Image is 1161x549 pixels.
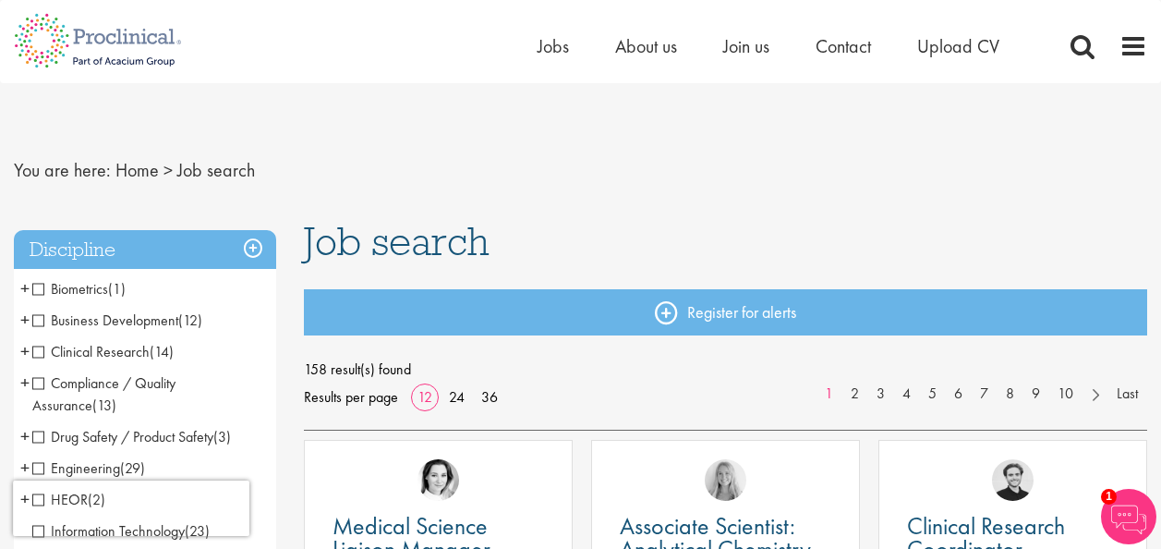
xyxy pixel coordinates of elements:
[304,356,1147,384] span: 158 result(s) found
[997,384,1023,405] a: 8
[32,311,178,330] span: Business Development
[1107,384,1147,405] a: Last
[304,384,398,411] span: Results per page
[13,481,249,536] iframe: reCAPTCHA
[816,384,842,405] a: 1
[442,387,471,407] a: 24
[304,289,1147,335] a: Register for alerts
[1022,384,1049,405] a: 9
[538,34,569,58] a: Jobs
[115,158,159,182] a: breadcrumb link
[32,427,213,446] span: Drug Safety / Product Safety
[867,384,894,405] a: 3
[32,427,231,446] span: Drug Safety / Product Safety
[841,384,868,405] a: 2
[150,342,174,361] span: (14)
[417,459,459,501] img: Greta Prestel
[178,311,202,330] span: (12)
[615,34,677,58] a: About us
[14,230,276,270] h3: Discipline
[177,158,255,182] span: Job search
[213,427,231,446] span: (3)
[893,384,920,405] a: 4
[20,337,30,365] span: +
[108,279,126,299] span: (1)
[304,216,490,266] span: Job search
[919,384,946,405] a: 5
[32,311,202,330] span: Business Development
[411,387,439,407] a: 12
[32,373,175,415] span: Compliance / Quality Assurance
[20,306,30,334] span: +
[32,458,120,478] span: Engineering
[917,34,999,58] a: Upload CV
[20,369,30,396] span: +
[20,454,30,482] span: +
[992,459,1034,501] img: Nico Kohlwes
[32,342,174,361] span: Clinical Research
[1048,384,1082,405] a: 10
[14,158,111,182] span: You are here:
[20,274,30,302] span: +
[92,396,116,415] span: (13)
[32,279,108,299] span: Biometrics
[32,342,150,361] span: Clinical Research
[816,34,871,58] a: Contact
[1101,489,1117,505] span: 1
[1101,489,1156,544] img: Chatbot
[20,422,30,450] span: +
[120,458,145,478] span: (29)
[163,158,173,182] span: >
[32,279,126,299] span: Biometrics
[723,34,769,58] a: Join us
[971,384,998,405] a: 7
[945,384,972,405] a: 6
[475,387,504,407] a: 36
[705,459,746,501] img: Shannon Briggs
[32,458,145,478] span: Engineering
